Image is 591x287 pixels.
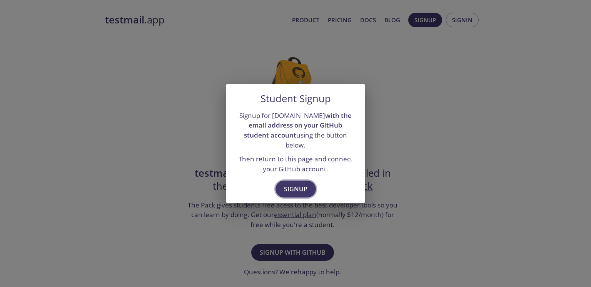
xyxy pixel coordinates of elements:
p: Then return to this page and connect your GitHub account. [235,154,356,174]
p: Signup for [DOMAIN_NAME] using the button below. [235,111,356,150]
span: Signup [284,184,307,194]
button: Signup [275,181,316,197]
h5: Student Signup [260,93,331,105]
strong: with the email address on your GitHub student account [244,111,352,139]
